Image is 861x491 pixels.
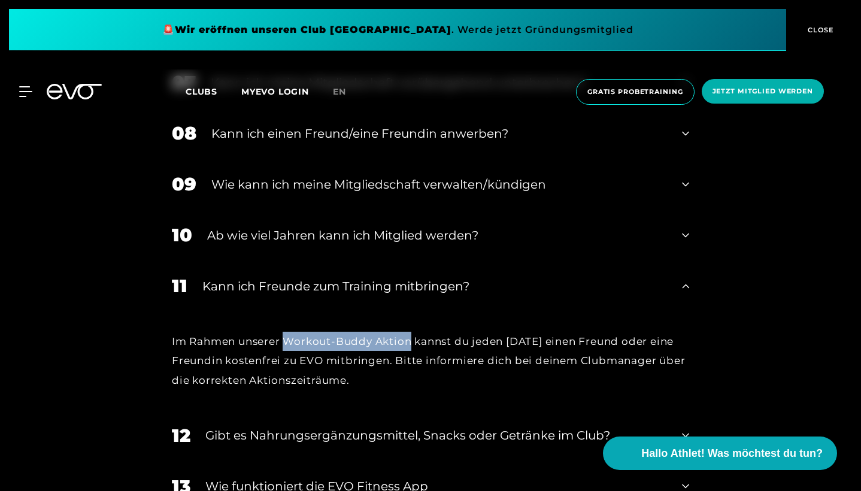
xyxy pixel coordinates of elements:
a: en [333,85,360,99]
div: Wie kann ich meine Mitgliedschaft verwalten/kündigen [211,175,667,193]
a: Clubs [186,86,241,97]
div: Kann ich Freunde zum Training mitbringen? [202,277,667,295]
div: Ab wie viel Jahren kann ich Mitglied werden? [207,226,667,244]
div: 09 [172,171,196,198]
a: MYEVO LOGIN [241,86,309,97]
span: Gratis Probetraining [587,87,683,97]
div: 12 [172,422,190,449]
a: Jetzt Mitglied werden [698,79,827,105]
div: Im Rahmen unserer Workout-Buddy Aktion kannst du jeden [DATE] einen Freund oder eine Freundin kos... [172,332,689,390]
div: 11 [172,272,187,299]
div: Gibt es Nahrungsergänzungsmittel, Snacks oder Getränke im Club? [205,426,667,444]
div: Kann ich einen Freund/eine Freundin anwerben? [211,125,667,143]
button: Hallo Athlet! Was möchtest du tun? [603,437,837,470]
span: Clubs [186,86,217,97]
span: Hallo Athlet! Was möchtest du tun? [641,445,823,462]
div: 08 [172,120,196,147]
span: CLOSE [805,25,834,35]
span: en [333,86,346,97]
button: CLOSE [786,9,852,51]
div: 10 [172,222,192,248]
span: Jetzt Mitglied werden [713,86,813,96]
a: Gratis Probetraining [572,79,698,105]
